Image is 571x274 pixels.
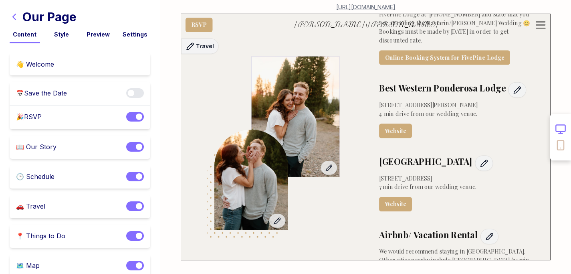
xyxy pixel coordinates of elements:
[186,18,213,32] a: RSVP
[379,124,412,138] a: Website
[16,88,67,99] div: 📅 Save the Date
[22,10,77,24] h1: Our Page
[294,21,439,28] span: [PERSON_NAME] + [PERSON_NAME]
[251,57,340,189] img: Image
[16,142,56,152] div: 📖 Our Story
[196,42,214,51] span: Travel
[379,183,536,191] div: 7 min drive from our wedding venue.
[181,39,219,54] button: Travel
[16,201,45,212] div: 🚗 Travel
[379,82,505,98] div: Best Western Ponderosa Lodge
[16,172,54,182] div: 🕒 Schedule
[379,51,510,65] a: Online Booking System for FivePine Lodge
[16,261,40,271] div: 🗺️ Map
[120,30,150,39] div: Settings
[16,112,42,122] div: 🎉 RSVP
[379,197,412,211] a: Website
[379,110,536,118] div: 4 min drive from our wedding venue.
[379,229,478,244] div: Airbnb/ Vacation Rental
[379,247,536,273] div: We would recommend staying in [GEOGRAPHIC_DATA]. Other cities nearby include [GEOGRAPHIC_DATA] (3...
[214,126,288,236] img: Image
[16,59,54,69] div: 👋 Welcome
[83,30,114,39] div: Preview
[46,30,77,39] div: Style
[379,101,536,110] div: [STREET_ADDRESS][PERSON_NAME]
[379,156,472,171] div: [GEOGRAPHIC_DATA]
[10,30,40,39] div: Content
[379,174,536,183] div: [STREET_ADDRESS]
[16,231,65,242] div: 📍 Things to Do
